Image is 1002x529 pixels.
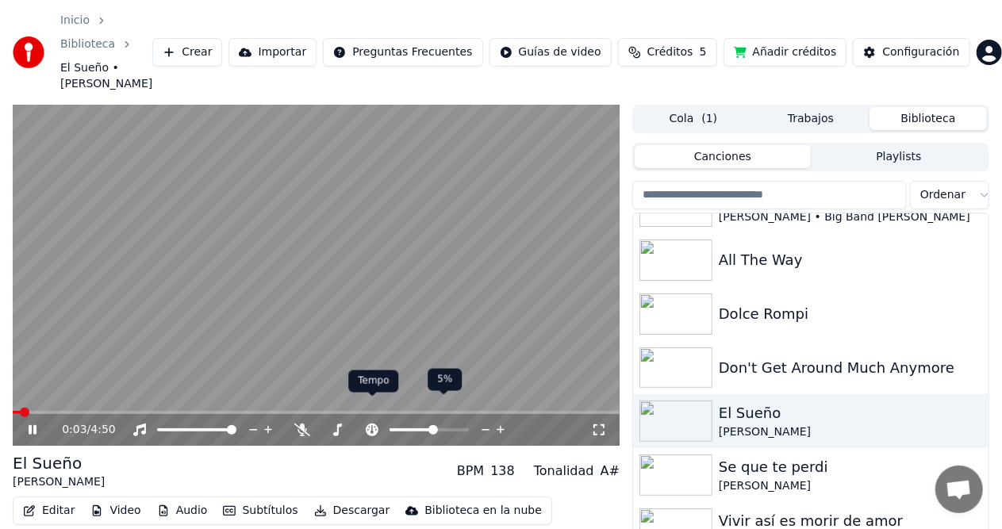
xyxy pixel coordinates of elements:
button: Trabajos [752,107,870,130]
button: Audio [151,500,214,522]
button: Cola [635,107,752,130]
span: Ordenar [920,187,966,203]
div: 5% [428,369,462,391]
button: Guías de video [489,38,612,67]
button: Añadir créditos [724,38,847,67]
div: Don't Get Around Much Anymore [719,357,982,379]
a: Open chat [935,466,983,513]
div: Configuración [882,44,959,60]
button: Preguntas Frecuentes [323,38,482,67]
button: Subtítulos [217,500,304,522]
div: [PERSON_NAME] [719,478,982,494]
div: / [62,422,100,438]
button: Playlists [811,145,987,168]
div: All The Way [719,249,982,271]
button: Créditos5 [618,38,717,67]
div: BPM [457,462,484,481]
button: Configuración [853,38,969,67]
button: Crear [152,38,222,67]
div: Biblioteca en la nube [424,503,542,519]
a: Biblioteca [60,36,115,52]
button: Editar [17,500,81,522]
a: Inicio [60,13,90,29]
div: [PERSON_NAME] • Big Band [PERSON_NAME] [719,209,982,225]
div: A# [601,462,620,481]
span: Créditos [647,44,693,60]
div: Dolce Rompi [719,303,982,325]
span: ( 1 ) [701,111,717,127]
button: Importar [228,38,317,67]
div: [PERSON_NAME] [13,474,105,490]
span: El Sueño • [PERSON_NAME] [60,60,152,92]
span: 0:03 [62,422,86,438]
div: Se que te perdi [719,456,982,478]
img: youka [13,36,44,68]
span: 5 [700,44,707,60]
button: Video [84,500,147,522]
nav: breadcrumb [60,13,152,92]
div: El Sueño [719,402,982,424]
div: [PERSON_NAME] [719,424,982,440]
span: 4:50 [90,422,115,438]
div: 138 [490,462,515,481]
button: Canciones [635,145,811,168]
div: El Sueño [13,452,105,474]
div: Tonalidad [534,462,594,481]
button: Biblioteca [870,107,987,130]
button: Descargar [308,500,397,522]
div: Tempo [348,370,398,393]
